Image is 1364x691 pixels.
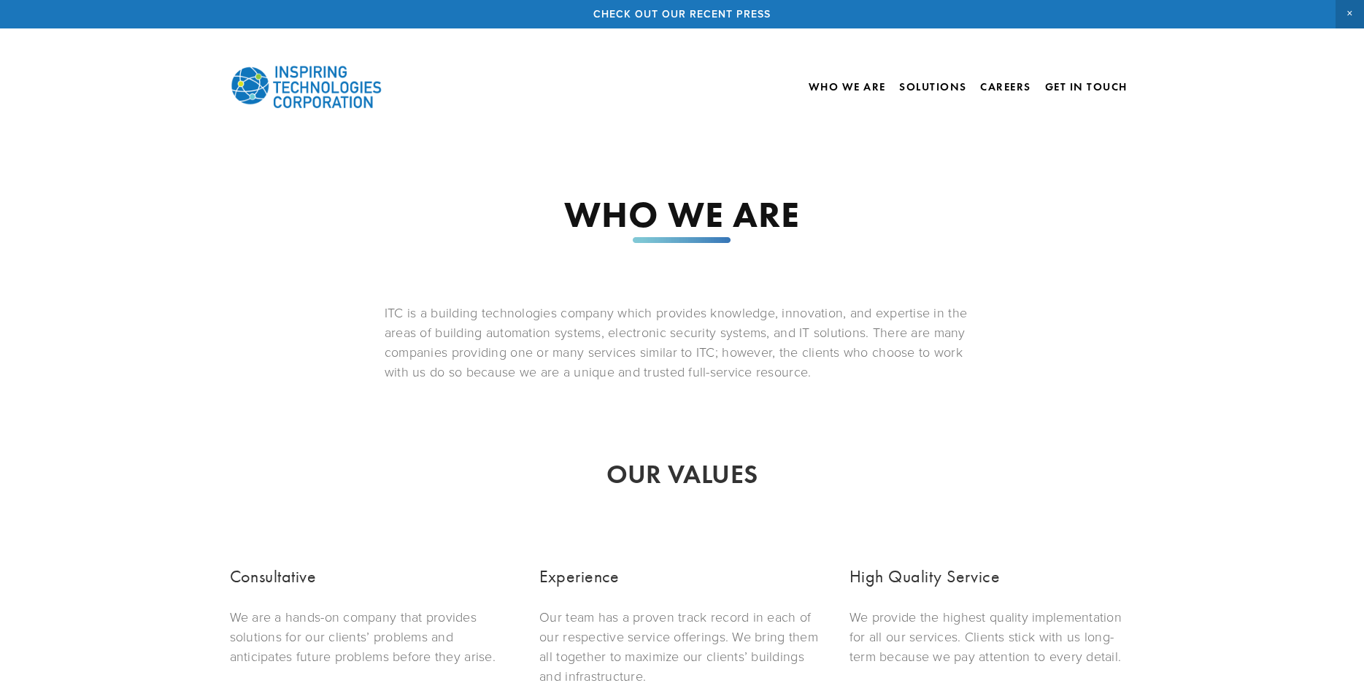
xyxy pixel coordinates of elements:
h3: Consultative [230,563,515,590]
h3: Experience [539,563,825,590]
a: Who We Are [809,74,886,99]
h2: OUR VALUES [385,456,979,493]
a: Solutions [899,80,967,93]
p: We provide the highest quality implementation for all our services. Clients stick with us long- t... [849,607,1135,666]
a: Get In Touch [1045,74,1128,99]
img: Inspiring Technologies Corp – A Building Technologies Company [230,54,383,120]
h1: WHO WE ARE [385,196,979,233]
h3: High Quality Service [849,563,1135,590]
p: ITC is a building technologies company which provides knowledge, innovation, and expertise in the... [385,303,979,382]
p: Our team has a proven track record in each of our respective service offerings. We bring them all... [539,607,825,686]
p: We are a hands-on company that provides solutions for our clients’ problems and anticipates futur... [230,607,515,666]
a: Careers [980,74,1031,99]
